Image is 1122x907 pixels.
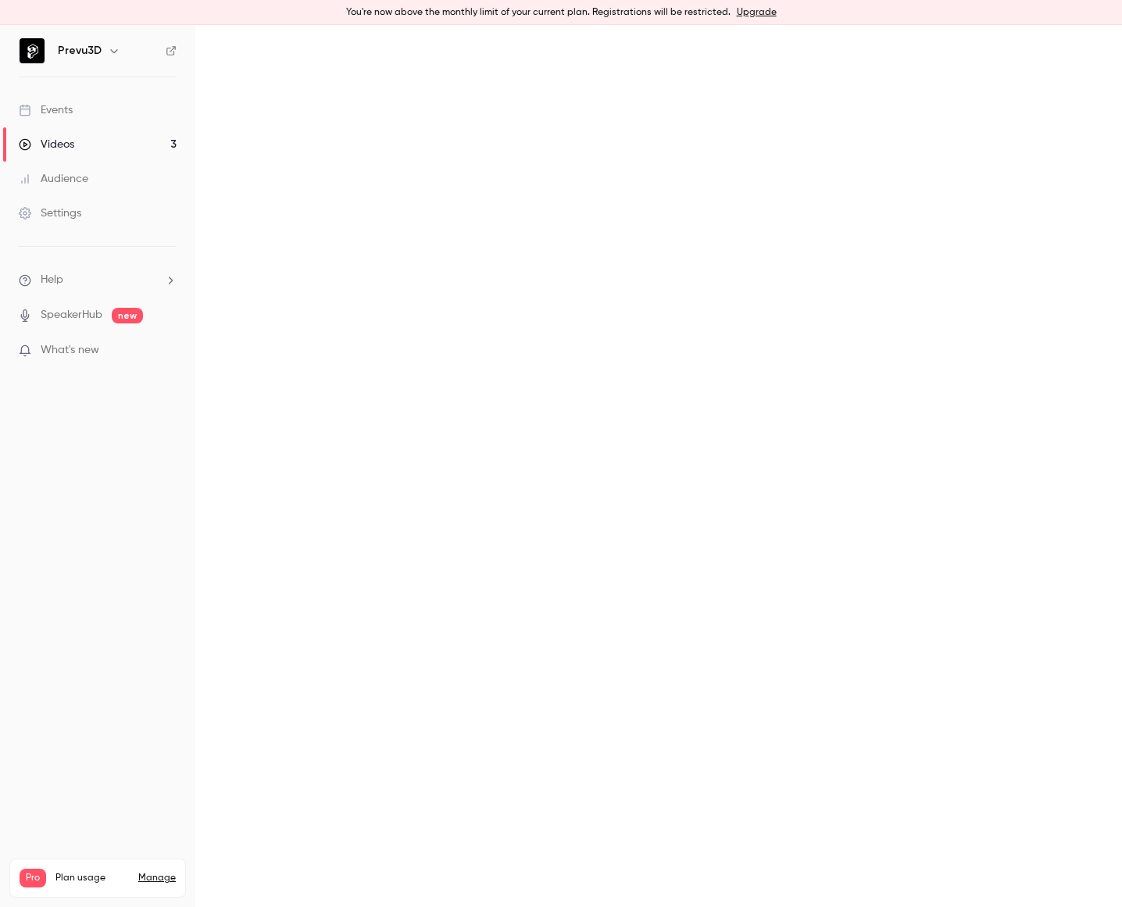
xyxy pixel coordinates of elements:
a: SpeakerHub [41,307,102,323]
span: What's new [41,342,99,359]
div: Events [19,102,73,118]
iframe: Noticeable Trigger [158,344,177,358]
div: Settings [19,205,81,221]
div: Videos [19,137,74,152]
img: Prevu3D [20,38,45,63]
span: Pro [20,869,46,887]
span: Help [41,272,63,288]
a: Upgrade [737,6,777,19]
span: new [112,308,143,323]
div: Audience [19,171,88,187]
span: Plan usage [55,872,129,884]
li: help-dropdown-opener [19,272,177,288]
a: Manage [138,872,176,884]
h6: Prevu3D [58,43,102,59]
